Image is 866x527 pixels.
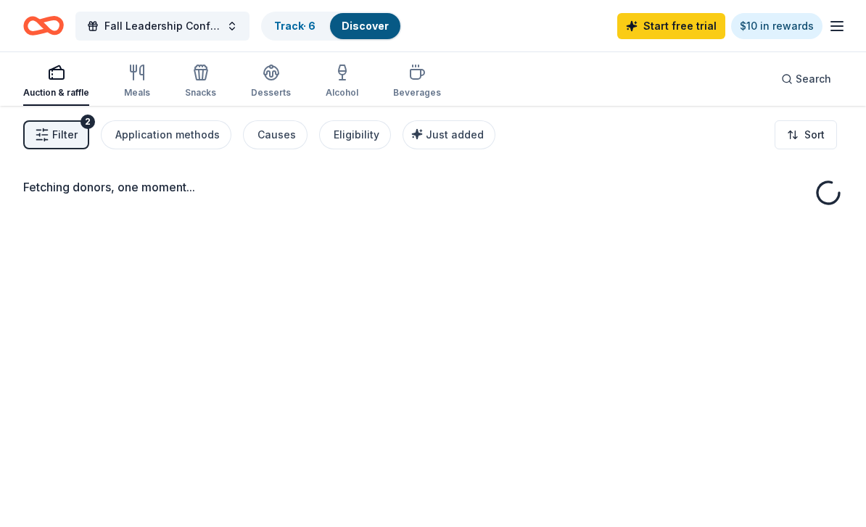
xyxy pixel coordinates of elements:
[185,87,216,99] div: Snacks
[251,87,291,99] div: Desserts
[52,126,78,144] span: Filter
[770,65,843,94] button: Search
[426,128,484,141] span: Just added
[403,120,495,149] button: Just added
[393,87,441,99] div: Beverages
[804,126,825,144] span: Sort
[185,58,216,106] button: Snacks
[326,58,358,106] button: Alcohol
[23,120,89,149] button: Filter2
[23,58,89,106] button: Auction & raffle
[274,20,316,32] a: Track· 6
[115,126,220,144] div: Application methods
[23,178,843,196] div: Fetching donors, one moment...
[334,126,379,144] div: Eligibility
[23,87,89,99] div: Auction & raffle
[342,20,389,32] a: Discover
[393,58,441,106] button: Beverages
[81,115,95,129] div: 2
[243,120,308,149] button: Causes
[617,13,725,39] a: Start free trial
[251,58,291,106] button: Desserts
[75,12,250,41] button: Fall Leadership Conference
[775,120,837,149] button: Sort
[796,70,831,88] span: Search
[731,13,822,39] a: $10 in rewards
[257,126,296,144] div: Causes
[101,120,231,149] button: Application methods
[261,12,402,41] button: Track· 6Discover
[124,87,150,99] div: Meals
[319,120,391,149] button: Eligibility
[104,17,220,35] span: Fall Leadership Conference
[23,9,64,43] a: Home
[124,58,150,106] button: Meals
[326,87,358,99] div: Alcohol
